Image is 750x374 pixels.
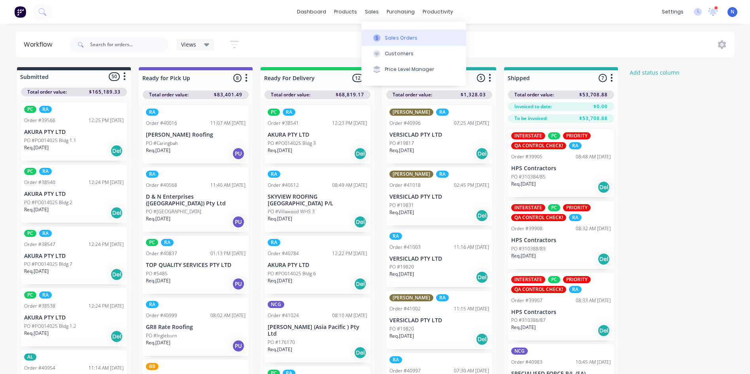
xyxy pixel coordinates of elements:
[385,34,418,41] div: Sales Orders
[27,88,67,96] span: Total order value:
[569,286,582,293] div: RA
[389,132,489,138] p: VERSICLAD PTY LTD
[386,167,492,226] div: [PERSON_NAME]RAOrder #4101802:45 PM [DATE]VERSICLAD PTY LTDPO #19831Req.[DATE]Del
[146,194,246,207] p: D & N Enterprises ([GEOGRAPHIC_DATA]) Pty Ltd
[514,115,548,122] span: To be invoiced:
[389,147,414,154] p: Req. [DATE]
[389,202,414,209] p: PO #19831
[626,67,684,78] button: Add status column
[436,294,449,301] div: RA
[454,305,489,312] div: 11:15 AM [DATE]
[569,142,582,149] div: RA
[146,208,201,215] p: PO #[GEOGRAPHIC_DATA]
[271,91,310,98] span: Total order value:
[461,91,486,98] span: $1,328.03
[146,312,177,319] div: Order #40999
[39,106,52,113] div: RA
[232,147,245,160] div: PU
[24,268,49,275] p: Req. [DATE]
[361,6,383,18] div: sales
[332,312,367,319] div: 08:10 AM [DATE]
[386,105,492,164] div: [PERSON_NAME]RAOrder #4099607:25 AM [DATE]VERSICLAD PTY LTDPO #19817Req.[DATE]Del
[361,30,466,45] button: Sales Orders
[268,324,367,337] p: [PERSON_NAME] (Asia Pacific ) Pty Ltd
[24,303,55,310] div: Order #38538
[146,182,177,189] div: Order #40568
[39,168,52,175] div: RA
[268,194,367,207] p: SKYVIEW ROOFING [GEOGRAPHIC_DATA] P/L
[389,109,433,116] div: [PERSON_NAME]
[24,191,124,197] p: AKURA PTY LTD
[146,339,170,346] p: Req. [DATE]
[24,179,55,186] div: Order #38540
[511,214,566,221] div: QA CONTROL CHECK!
[511,348,528,355] div: NCG
[336,91,364,98] span: $68,819.17
[264,167,370,232] div: RAOrder #4051208:49 AM [DATE]SKYVIEW ROOFING [GEOGRAPHIC_DATA] P/LPO #Villawood WHS 3Req.[DATE]Del
[24,261,72,268] p: PO #PO014025 Bldg 7
[548,276,560,283] div: PC
[354,346,366,359] div: Del
[210,182,246,189] div: 11:40 AM [DATE]
[361,62,466,77] button: Price Level Manager
[508,201,614,269] div: INTERSTATEPCPRIORITYQA CONTROL CHECK!RAOrder #3990808:32 AM [DATE]HPS ContractorsPO #310388/89Req...
[389,140,414,147] p: PO #19817
[563,132,591,139] div: PRIORITY
[90,37,168,53] input: Search for orders...
[597,181,610,194] div: Del
[576,359,611,366] div: 10:45 AM [DATE]
[354,147,366,160] div: Del
[181,40,196,49] span: Views
[89,88,121,96] span: $165,189.33
[511,317,546,324] p: PO #310386/87
[330,6,361,18] div: products
[569,214,582,221] div: RA
[576,297,611,304] div: 08:33 AM [DATE]
[232,340,245,352] div: PU
[143,298,249,356] div: RAOrder #4099908:02 AM [DATE]GR8 Rate RoofingPO #IngleburnReq.[DATE]PU
[143,167,249,232] div: RAOrder #4056811:40 AM [DATE]D & N Enterprises ([GEOGRAPHIC_DATA]) Pty LtdPO #[GEOGRAPHIC_DATA]Re...
[563,276,591,283] div: PRIORITY
[511,252,536,259] p: Req. [DATE]
[436,109,449,116] div: RA
[214,91,242,98] span: $83,401.49
[146,363,159,370] div: BB
[419,6,457,18] div: productivity
[143,236,249,294] div: PCRAOrder #4083701:13 PM [DATE]TOP QUALITY SERVICES PTY LTDPO #5485Req.[DATE]PU
[511,142,566,149] div: QA CONTROL CHECK!
[89,303,124,310] div: 12:24 PM [DATE]
[39,291,52,299] div: RA
[389,325,414,333] p: PO #19820
[386,229,492,288] div: RAOrder #4100311:16 AM [DATE]VERSICLAD PTY LTDPO #19820Req.[DATE]Del
[511,276,545,283] div: INTERSTATE
[39,230,52,237] div: RA
[89,179,124,186] div: 12:24 PM [DATE]
[110,330,123,343] div: Del
[24,117,55,124] div: Order #39566
[389,120,421,127] div: Order #40996
[146,324,246,331] p: GR8 Rate Roofing
[24,353,36,361] div: AL
[268,312,299,319] div: Order #41024
[149,91,189,98] span: Total order value:
[146,250,177,257] div: Order #40837
[548,132,560,139] div: PC
[454,120,489,127] div: 07:25 AM [DATE]
[511,309,611,316] p: HPS Contractors
[511,180,536,188] p: Req. [DATE]
[264,105,370,164] div: PCRAOrder #3854112:23 PM [DATE]AKURA PTY LTDPO #PO014025 Bldg 3Req.[DATE]Del
[389,194,489,200] p: VERSICLAD PTY LTD
[21,103,127,161] div: PCRAOrder #3956612:25 PM [DATE]AKURA PTY LTDPO #PO014025 Bldg 1.1Req.[DATE]Del
[24,253,124,259] p: AKURA PTY LTD
[731,8,734,15] span: N
[24,129,124,135] p: AKURA PTY LTD
[146,171,159,178] div: RA
[332,182,367,189] div: 08:49 AM [DATE]
[389,182,421,189] div: Order #41018
[563,204,591,211] div: PRIORITY
[24,168,36,175] div: PC
[268,301,284,308] div: NCG
[511,153,542,160] div: Order #39905
[24,241,55,248] div: Order #38547
[332,250,367,257] div: 12:22 PM [DATE]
